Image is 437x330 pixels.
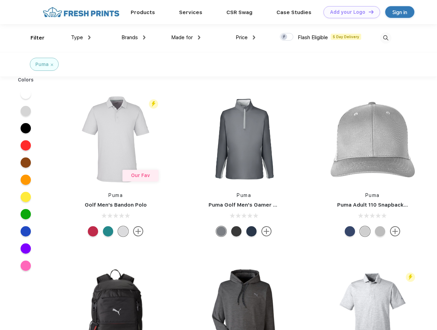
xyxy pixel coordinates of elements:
span: Price [236,34,248,41]
img: flash_active_toggle.svg [406,273,415,282]
div: Filter [31,34,45,42]
div: Colors [13,76,39,84]
img: filter_cancel.svg [51,64,53,66]
img: fo%20logo%202.webp [41,6,121,18]
img: flash_active_toggle.svg [149,99,158,109]
span: Type [71,34,83,41]
img: desktop_search.svg [380,32,391,44]
div: Quarry with Brt Whit [375,226,385,236]
a: Puma [365,192,380,198]
img: dropdown.png [253,35,255,40]
img: func=resize&h=266 [70,93,161,185]
div: Puma Black [231,226,241,236]
div: Sign in [392,8,407,16]
div: Peacoat with Qut Shd [345,226,355,236]
div: Quarry Brt Whit [360,226,370,236]
a: Services [179,9,202,15]
div: Puma [35,61,49,68]
img: more.svg [133,226,143,236]
a: Golf Men's Bandon Polo [85,202,147,208]
span: Flash Eligible [298,34,328,41]
img: DT [369,10,374,14]
a: Sign in [385,6,414,18]
span: 5 Day Delivery [331,34,361,40]
img: dropdown.png [88,35,91,40]
a: Puma [108,192,123,198]
a: Puma [237,192,251,198]
a: CSR Swag [226,9,252,15]
div: Quiet Shade [216,226,226,236]
div: Ski Patrol [88,226,98,236]
span: Brands [121,34,138,41]
img: func=resize&h=266 [198,93,290,185]
img: dropdown.png [198,35,200,40]
div: High Rise [118,226,128,236]
div: Add your Logo [330,9,365,15]
div: Navy Blazer [246,226,257,236]
img: dropdown.png [143,35,145,40]
span: Our Fav [131,173,150,178]
span: Made for [171,34,193,41]
a: Products [131,9,155,15]
img: func=resize&h=266 [327,93,418,185]
img: more.svg [390,226,400,236]
div: Green Lagoon [103,226,113,236]
img: more.svg [261,226,272,236]
a: Puma Golf Men's Gamer Golf Quarter-Zip [209,202,317,208]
